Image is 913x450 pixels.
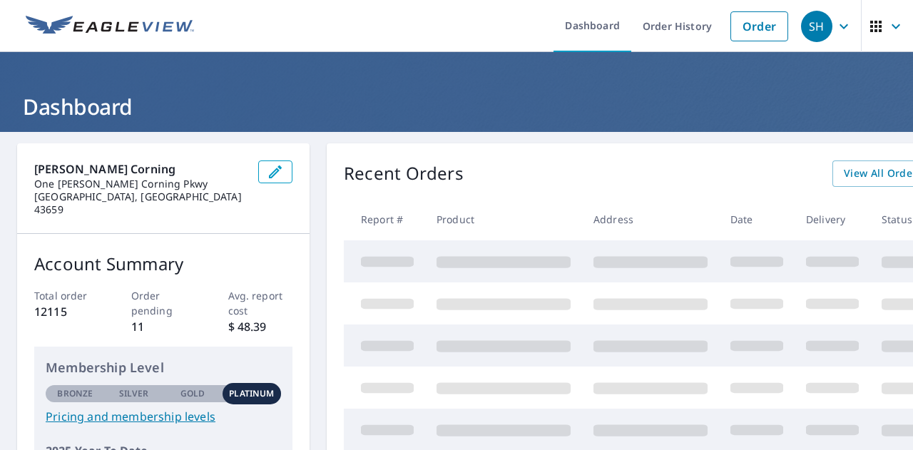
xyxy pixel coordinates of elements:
[801,11,832,42] div: SH
[34,160,247,178] p: [PERSON_NAME] Corning
[180,387,205,400] p: Gold
[26,16,194,37] img: EV Logo
[425,198,582,240] th: Product
[34,303,99,320] p: 12115
[344,198,425,240] th: Report #
[228,288,293,318] p: Avg. report cost
[57,387,93,400] p: Bronze
[582,198,719,240] th: Address
[34,190,247,216] p: [GEOGRAPHIC_DATA], [GEOGRAPHIC_DATA] 43659
[34,178,247,190] p: One [PERSON_NAME] Corning Pkwy
[131,318,196,335] p: 11
[46,358,281,377] p: Membership Level
[795,198,870,240] th: Delivery
[131,288,196,318] p: Order pending
[344,160,464,187] p: Recent Orders
[730,11,788,41] a: Order
[34,288,99,303] p: Total order
[46,408,281,425] a: Pricing and membership levels
[229,387,274,400] p: Platinum
[17,92,896,121] h1: Dashboard
[228,318,293,335] p: $ 48.39
[719,198,795,240] th: Date
[119,387,149,400] p: Silver
[34,251,292,277] p: Account Summary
